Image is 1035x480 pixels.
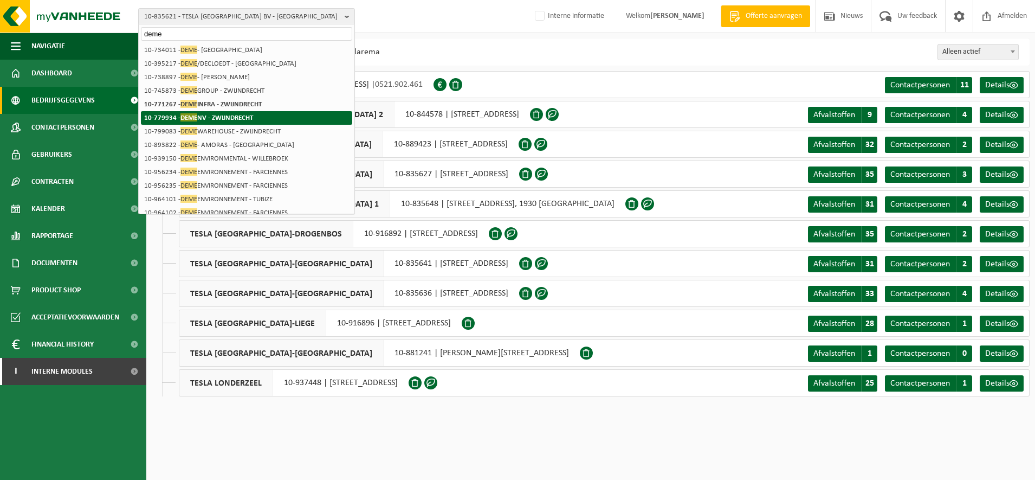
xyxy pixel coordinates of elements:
[980,107,1024,123] a: Details
[179,221,353,247] span: TESLA [GEOGRAPHIC_DATA]-DROGENBOS
[808,256,877,272] a: Afvalstoffen 31
[179,280,519,307] div: 10-835636 | [STREET_ADDRESS]
[956,345,972,362] span: 0
[179,340,384,366] span: TESLA [GEOGRAPHIC_DATA]-[GEOGRAPHIC_DATA]
[180,127,197,135] span: DEME
[813,290,855,298] span: Afvalstoffen
[533,8,604,24] label: Interne informatie
[180,168,197,176] span: DEME
[885,375,972,392] a: Contactpersonen 1
[985,140,1010,149] span: Details
[179,220,489,247] div: 10-916892 | [STREET_ADDRESS]
[890,111,950,119] span: Contactpersonen
[890,379,950,388] span: Contactpersonen
[985,81,1010,89] span: Details
[141,165,352,179] li: 10-956234 - ENVIRONNEMENT - FARCIENNES
[813,379,855,388] span: Afvalstoffen
[861,256,877,272] span: 31
[885,286,972,302] a: Contactpersonen 4
[31,141,72,168] span: Gebruikers
[861,196,877,213] span: 31
[179,370,273,396] span: TESLA LONDERZEEL
[956,167,972,183] span: 3
[938,44,1018,60] span: Alleen actief
[890,200,950,209] span: Contactpersonen
[985,170,1010,179] span: Details
[141,71,352,84] li: 10-738897 - - [PERSON_NAME]
[980,137,1024,153] a: Details
[861,286,877,302] span: 33
[813,230,855,239] span: Afvalstoffen
[179,280,384,306] span: TESLA [GEOGRAPHIC_DATA]-[GEOGRAPHIC_DATA]
[180,59,197,67] span: DEME
[808,286,877,302] a: Afvalstoffen 33
[861,167,877,183] span: 35
[885,107,972,123] a: Contactpersonen 4
[980,226,1024,242] a: Details
[375,80,423,89] span: 0521.902.461
[138,8,355,24] button: 10-835621 - TESLA [GEOGRAPHIC_DATA] BV - [GEOGRAPHIC_DATA]
[808,226,877,242] a: Afvalstoffen 35
[808,196,877,213] a: Afvalstoffen 31
[144,113,253,121] strong: 10-779934 - NV - ZWIJNDRECHT
[980,375,1024,392] a: Details
[813,260,855,268] span: Afvalstoffen
[956,196,972,213] span: 4
[179,310,462,337] div: 10-916896 | [STREET_ADDRESS]
[144,100,262,108] strong: 10-771267 - INFRA - ZWIJNDRECHT
[980,196,1024,213] a: Details
[31,114,94,141] span: Contactpersonen
[31,277,81,304] span: Product Shop
[890,260,950,268] span: Contactpersonen
[11,358,21,385] span: I
[179,369,409,396] div: 10-937448 | [STREET_ADDRESS]
[861,137,877,153] span: 32
[180,195,197,203] span: DEME
[180,46,197,54] span: DEME
[885,226,972,242] a: Contactpersonen 2
[956,286,972,302] span: 4
[31,195,65,222] span: Kalender
[180,208,197,216] span: DEME
[890,230,950,239] span: Contactpersonen
[980,256,1024,272] a: Details
[980,345,1024,362] a: Details
[808,137,877,153] a: Afvalstoffen 32
[180,154,197,162] span: DEME
[985,290,1010,298] span: Details
[141,125,352,138] li: 10-799083 - WAREHOUSE - ZWIJNDRECHT
[956,375,972,392] span: 1
[180,181,197,189] span: DEME
[956,226,972,242] span: 2
[650,12,704,20] strong: [PERSON_NAME]
[885,196,972,213] a: Contactpersonen 4
[180,86,197,94] span: DEME
[31,331,94,358] span: Financial History
[885,316,972,332] a: Contactpersonen 1
[885,77,972,93] a: Contactpersonen 11
[813,140,855,149] span: Afvalstoffen
[180,113,197,121] span: DEME
[985,230,1010,239] span: Details
[861,375,877,392] span: 25
[985,200,1010,209] span: Details
[141,206,352,220] li: 10-964102 - ENVIRONNEMENT - FARCIENNES
[179,310,326,336] span: TESLA [GEOGRAPHIC_DATA]-LIEGE
[985,379,1010,388] span: Details
[144,9,340,25] span: 10-835621 - TESLA [GEOGRAPHIC_DATA] BV - [GEOGRAPHIC_DATA]
[808,316,877,332] a: Afvalstoffen 28
[985,111,1010,119] span: Details
[31,168,74,195] span: Contracten
[141,138,352,152] li: 10-893822 - - AMORAS - [GEOGRAPHIC_DATA]
[956,316,972,332] span: 1
[179,190,625,217] div: 10-835648 | [STREET_ADDRESS], 1930 [GEOGRAPHIC_DATA]
[890,319,950,328] span: Contactpersonen
[180,140,197,149] span: DEME
[141,27,352,41] input: Zoeken naar gekoppelde vestigingen
[861,226,877,242] span: 35
[890,170,950,179] span: Contactpersonen
[956,256,972,272] span: 2
[141,179,352,193] li: 10-956235 - ENVIRONNEMENT - FARCIENNES
[179,251,384,277] span: TESLA [GEOGRAPHIC_DATA]-[GEOGRAPHIC_DATA]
